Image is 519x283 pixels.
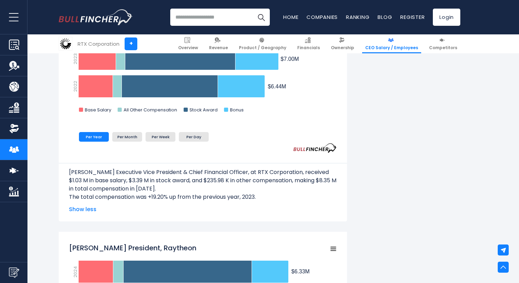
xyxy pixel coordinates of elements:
[206,34,231,53] a: Revenue
[365,45,418,51] span: CEO Salary / Employees
[112,132,142,142] li: Per Month
[124,107,177,113] text: All Other Compensation
[230,107,244,113] text: Bonus
[236,34,289,53] a: Product / Geography
[362,34,421,53] a: CEO Salary / Employees
[297,45,320,51] span: Financials
[426,34,460,53] a: Competitors
[239,45,286,51] span: Product / Geography
[429,45,457,51] span: Competitors
[69,168,337,193] p: [PERSON_NAME] Executive Vice President & Chief Financial Officer, at RTX Corporation, received $1...
[400,13,425,21] a: Register
[72,81,79,92] text: 2022
[268,84,286,89] tspan: $6.44M
[59,9,132,25] a: Go to homepage
[291,269,310,274] tspan: $6.33M
[175,34,201,53] a: Overview
[331,45,354,51] span: Ownership
[125,37,137,50] a: +
[72,53,79,64] text: 2023
[72,266,79,277] text: 2024
[179,132,209,142] li: Per Day
[189,107,218,113] text: Stock Award
[280,56,299,62] tspan: $7.00M
[79,132,109,142] li: Per Year
[78,40,119,48] div: RTX Corporation
[178,45,198,51] span: Overview
[146,132,175,142] li: Per Week
[294,34,323,53] a: Financials
[69,193,337,201] p: The total compensation was +19.20% up from the previous year, 2023.
[69,243,196,253] tspan: [PERSON_NAME] President, Raytheon
[283,13,298,21] a: Home
[69,205,337,214] span: Show less
[433,9,460,26] a: Login
[328,34,357,53] a: Ownership
[85,107,112,113] text: Base Salary
[9,123,19,134] img: Ownership
[253,9,270,26] button: Search
[209,45,228,51] span: Revenue
[59,37,72,50] img: RTX logo
[307,13,338,21] a: Companies
[59,9,133,25] img: Bullfincher logo
[346,13,369,21] a: Ranking
[378,13,392,21] a: Blog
